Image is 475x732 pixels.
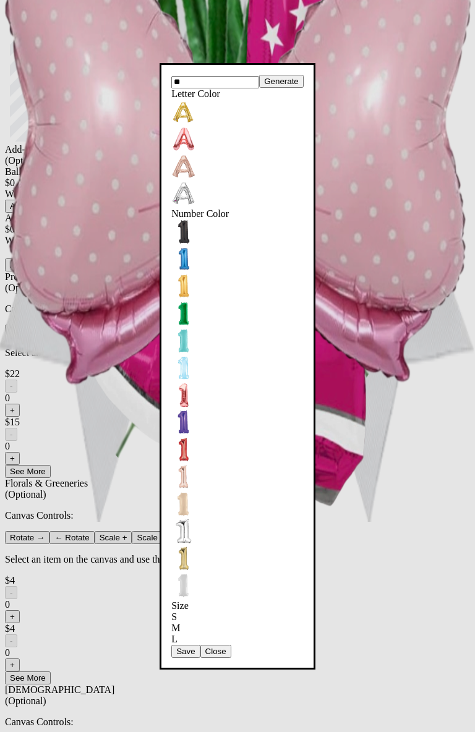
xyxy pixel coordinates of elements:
div: Number Color [171,208,304,219]
div: S [171,611,304,623]
div: L [171,634,304,645]
button: Generate [259,75,304,88]
div: Size [171,600,304,611]
div: Letter Color [171,88,304,100]
button: Close [200,645,231,658]
button: Save [171,645,200,658]
div: M [171,623,304,634]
